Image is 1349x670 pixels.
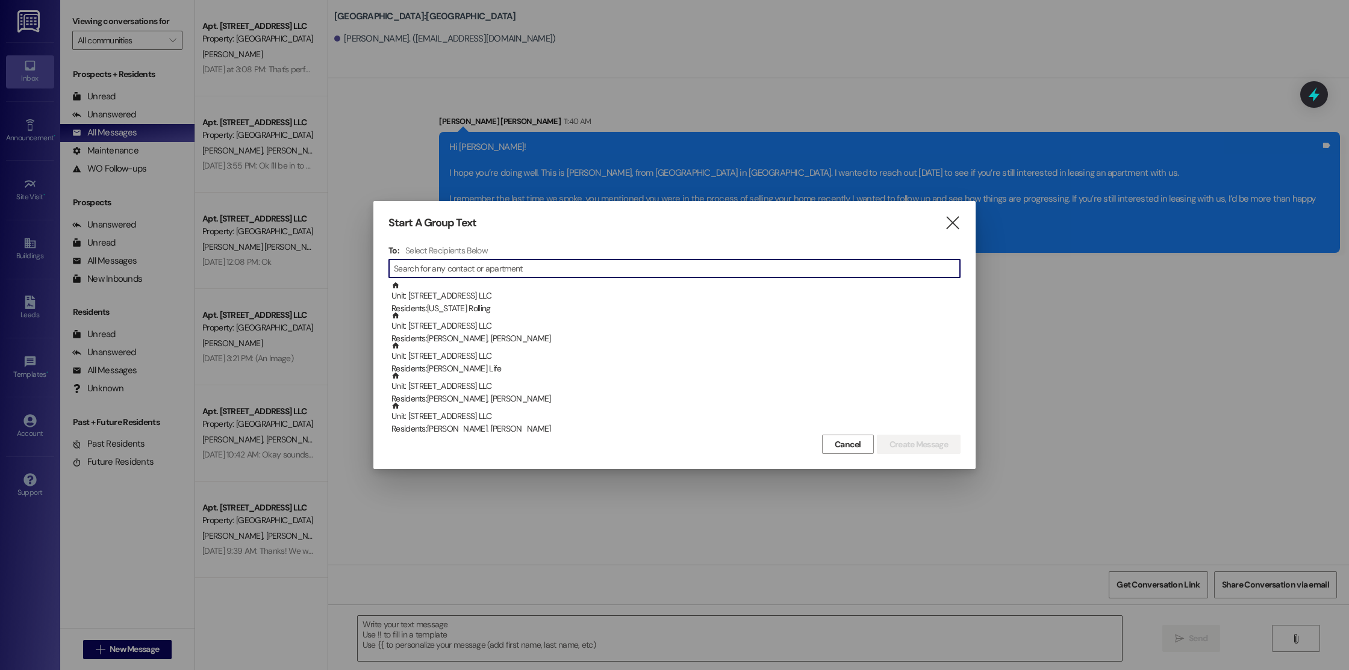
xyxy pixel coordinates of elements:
[391,423,961,435] div: Residents: [PERSON_NAME], [PERSON_NAME]
[391,332,961,345] div: Residents: [PERSON_NAME], [PERSON_NAME]
[944,217,961,229] i: 
[388,371,961,402] div: Unit: [STREET_ADDRESS] LLCResidents:[PERSON_NAME], [PERSON_NAME]
[822,435,874,454] button: Cancel
[388,341,961,371] div: Unit: [STREET_ADDRESS] LLCResidents:[PERSON_NAME] Life
[394,260,960,277] input: Search for any contact or apartment
[391,311,961,346] div: Unit: [STREET_ADDRESS] LLC
[405,245,488,256] h4: Select Recipients Below
[388,245,399,256] h3: To:
[835,438,861,451] span: Cancel
[391,371,961,406] div: Unit: [STREET_ADDRESS] LLC
[391,392,961,405] div: Residents: [PERSON_NAME], [PERSON_NAME]
[877,435,961,454] button: Create Message
[391,341,961,376] div: Unit: [STREET_ADDRESS] LLC
[388,311,961,341] div: Unit: [STREET_ADDRESS] LLCResidents:[PERSON_NAME], [PERSON_NAME]
[391,302,961,315] div: Residents: [US_STATE] Rolling
[889,438,948,451] span: Create Message
[391,281,961,315] div: Unit: [STREET_ADDRESS] LLC
[391,362,961,375] div: Residents: [PERSON_NAME] Life
[391,402,961,436] div: Unit: [STREET_ADDRESS] LLC
[388,216,476,230] h3: Start A Group Text
[388,402,961,432] div: Unit: [STREET_ADDRESS] LLCResidents:[PERSON_NAME], [PERSON_NAME]
[388,281,961,311] div: Unit: [STREET_ADDRESS] LLCResidents:[US_STATE] Rolling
